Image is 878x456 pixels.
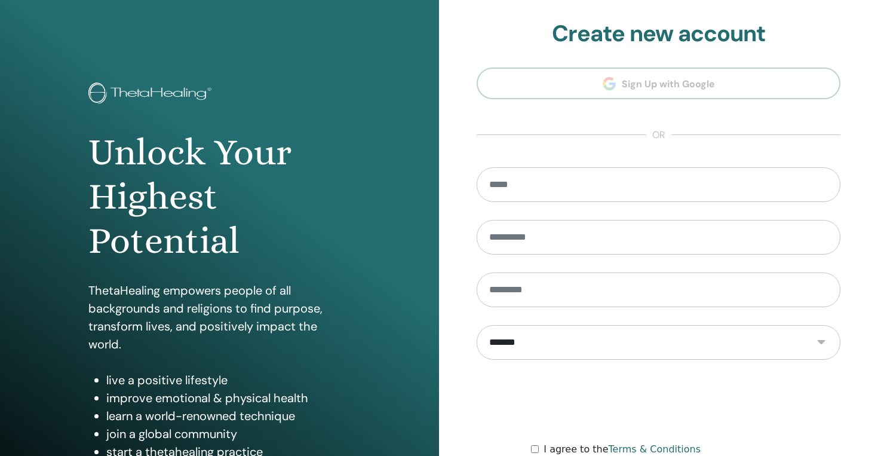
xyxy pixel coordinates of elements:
[477,20,840,48] h2: Create new account
[106,371,351,389] li: live a positive lifestyle
[568,378,750,424] iframe: reCAPTCHA
[106,425,351,443] li: join a global community
[106,389,351,407] li: improve emotional & physical health
[106,407,351,425] li: learn a world-renowned technique
[646,128,671,142] span: or
[88,130,351,264] h1: Unlock Your Highest Potential
[609,443,701,455] a: Terms & Conditions
[88,281,351,353] p: ThetaHealing empowers people of all backgrounds and religions to find purpose, transform lives, a...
